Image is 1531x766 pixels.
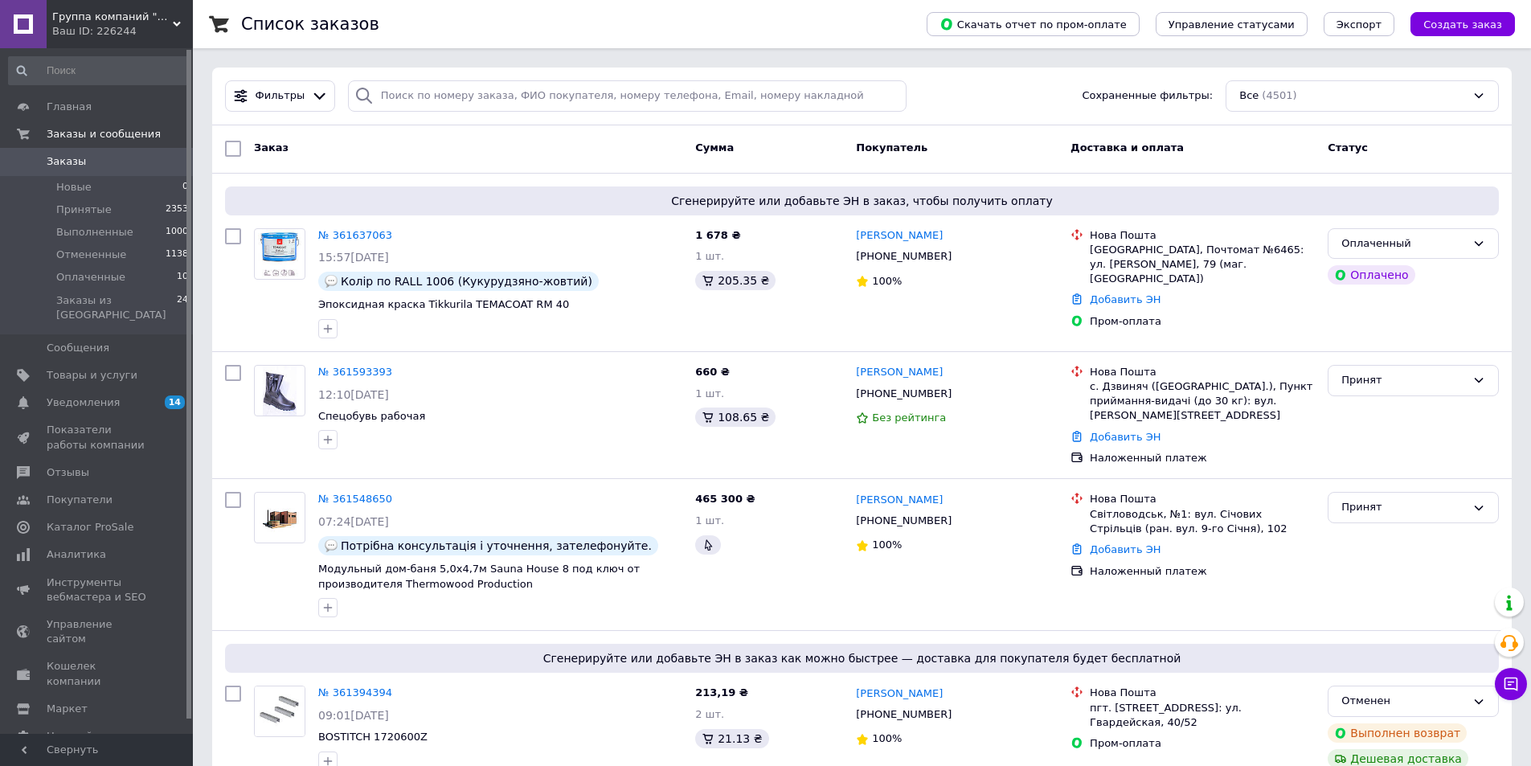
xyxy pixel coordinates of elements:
[695,708,724,720] span: 2 шт.
[695,229,740,241] span: 1 678 ₴
[1169,18,1295,31] span: Управление статусами
[341,275,592,288] span: Колір по RALL 1006 (Кукурудзяно-жовтий)
[695,729,768,748] div: 21.13 ₴
[872,412,946,424] span: Без рейтинга
[47,465,89,480] span: Отзывы
[695,271,776,290] div: 205.35 ₴
[177,270,188,285] span: 10
[1341,693,1466,710] div: Отменен
[695,408,776,427] div: 108.65 ₴
[254,141,289,154] span: Заказ
[1090,379,1315,424] div: с. Дзвиняч ([GEOGRAPHIC_DATA].), Пункт приймання-видачі (до 30 кг): вул. [PERSON_NAME][STREET_ADD...
[853,704,955,725] div: [PHONE_NUMBER]
[231,650,1492,666] span: Сгенерируйте или добавьте ЭН в заказ как можно быстрее — доставка для покупателя будет бесплатной
[47,395,120,410] span: Уведомления
[318,563,640,590] a: Модульный дом-баня 5,0х4,7м Sauna House 8 под ключ от производителя Thermowood Production
[856,228,943,244] a: [PERSON_NAME]
[1324,12,1394,36] button: Экспорт
[263,366,297,416] img: Фото товару
[47,154,86,169] span: Заказы
[1090,686,1315,700] div: Нова Пошта
[1341,236,1466,252] div: Оплаченный
[254,686,305,737] a: Фото товару
[856,686,943,702] a: [PERSON_NAME]
[47,659,149,688] span: Кошелек компании
[325,275,338,288] img: :speech_balloon:
[318,515,389,528] span: 07:24[DATE]
[255,686,305,736] img: Фото товару
[47,127,161,141] span: Заказы и сообщения
[939,17,1127,31] span: Скачать отчет по пром-оплате
[56,203,112,217] span: Принятые
[1090,564,1315,579] div: Наложенный платеж
[1423,18,1502,31] span: Создать заказ
[258,229,301,279] img: Фото товару
[318,410,425,422] span: Cпецобувь рабочая
[853,246,955,267] div: [PHONE_NUMBER]
[1070,141,1184,154] span: Доставка и оплата
[318,251,389,264] span: 15:57[DATE]
[325,539,338,552] img: :speech_balloon:
[52,10,173,24] span: Группа компаний "Промконтракт ЛТД"
[853,383,955,404] div: [PHONE_NUMBER]
[1394,18,1515,30] a: Создать заказ
[1410,12,1515,36] button: Создать заказ
[1090,507,1315,536] div: Світловодськ, №1: вул. Січових Стрільців (ран. вул. 9-го Січня), 102
[1495,668,1527,700] button: Чат с покупателем
[47,702,88,716] span: Маркет
[872,732,902,744] span: 100%
[695,387,724,399] span: 1 шт.
[177,293,188,322] span: 24
[47,423,149,452] span: Показатели работы компании
[56,248,126,262] span: Отмененные
[47,729,105,743] span: Настройки
[1090,492,1315,506] div: Нова Пошта
[47,493,113,507] span: Покупатели
[1328,723,1467,743] div: Выполнен возврат
[1090,314,1315,329] div: Пром-оплата
[695,686,748,698] span: 213,19 ₴
[47,520,133,535] span: Каталог ProSale
[52,24,193,39] div: Ваш ID: 226244
[56,225,133,240] span: Выполненные
[348,80,907,112] input: Поиск по номеру заказа, ФИО покупателя, номеру телефона, Email, номеру накладной
[318,686,392,698] a: № 361394394
[853,510,955,531] div: [PHONE_NUMBER]
[1090,431,1161,443] a: Добавить ЭН
[1239,88,1259,104] span: Все
[166,203,188,217] span: 2353
[1337,18,1382,31] span: Экспорт
[318,366,392,378] a: № 361593393
[1328,141,1368,154] span: Статус
[166,248,188,262] span: 1138
[856,493,943,508] a: [PERSON_NAME]
[318,298,569,310] a: Эпоксидная краска Tikkurila TEMACOAT RM 40
[254,228,305,280] a: Фото товару
[1090,701,1315,730] div: пгт. [STREET_ADDRESS]: ул. Гвардейская, 40/52
[56,293,177,322] span: Заказы из [GEOGRAPHIC_DATA]
[695,250,724,262] span: 1 шт.
[165,395,185,409] span: 14
[241,14,379,34] h1: Список заказов
[255,504,305,532] img: Фото товару
[47,547,106,562] span: Аналитика
[1082,88,1213,104] span: Сохраненные фильтры:
[695,141,734,154] span: Сумма
[231,193,1492,209] span: Сгенерируйте или добавьте ЭН в заказ, чтобы получить оплату
[1341,372,1466,389] div: Принят
[318,493,392,505] a: № 361548650
[318,709,389,722] span: 09:01[DATE]
[47,617,149,646] span: Управление сайтом
[47,576,149,604] span: Инструменты вебмастера и SEO
[47,368,137,383] span: Товары и услуги
[1090,293,1161,305] a: Добавить ЭН
[1341,499,1466,516] div: Принят
[1262,89,1296,101] span: (4501)
[1090,228,1315,243] div: Нова Пошта
[1328,265,1414,285] div: Оплачено
[1090,451,1315,465] div: Наложенный платеж
[927,12,1140,36] button: Скачать отчет по пром-оплате
[856,365,943,380] a: [PERSON_NAME]
[1090,243,1315,287] div: [GEOGRAPHIC_DATA], Почтомат №6465: ул. [PERSON_NAME], 79 (маг. [GEOGRAPHIC_DATA])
